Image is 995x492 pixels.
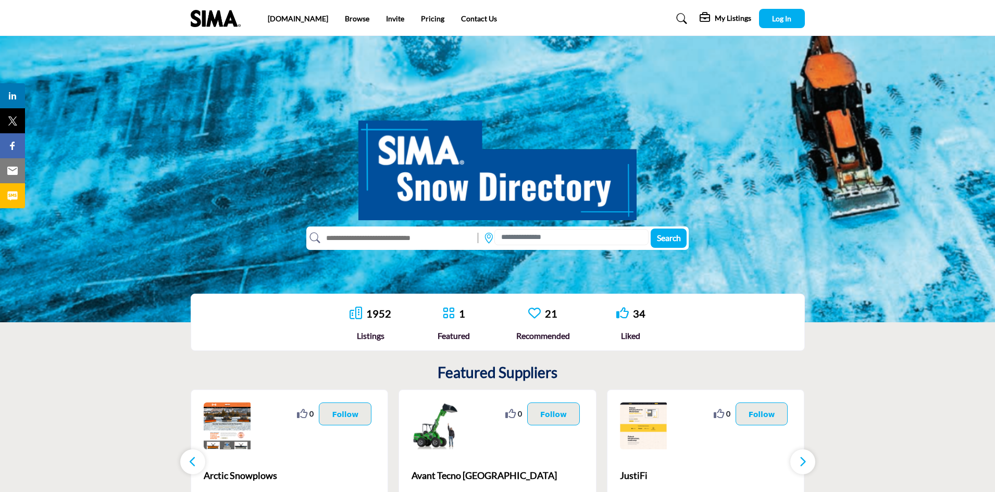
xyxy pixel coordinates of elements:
a: 1 [459,307,465,320]
img: SIMA Snow Directory [358,109,637,220]
button: Search [651,229,687,248]
a: 21 [545,307,557,320]
a: 34 [633,307,645,320]
p: Follow [749,408,775,420]
p: Follow [332,408,358,420]
h5: My Listings [715,14,751,23]
div: Listings [350,330,391,342]
span: 0 [309,408,314,419]
a: Search [666,10,694,27]
a: Go to Recommended [528,307,541,321]
span: 0 [726,408,730,419]
a: Browse [345,14,369,23]
img: Site Logo [191,10,246,27]
img: Arctic Snowplows [204,402,251,449]
img: Avant Tecno USA [412,402,458,449]
a: Contact Us [461,14,497,23]
span: Log In [772,14,791,23]
a: Pricing [421,14,444,23]
div: Featured [438,330,470,342]
i: Go to Liked [616,307,629,319]
button: Follow [527,402,580,425]
a: Go to Featured [442,307,455,321]
span: Arctic Snowplows [204,469,376,483]
b: Avant Tecno USA [412,462,583,490]
a: JustiFi [620,462,792,490]
button: Follow [736,402,788,425]
button: Follow [319,402,371,425]
a: Invite [386,14,404,23]
a: Avant Tecno [GEOGRAPHIC_DATA] [412,462,583,490]
img: JustiFi [620,402,667,449]
img: Rectangle%203585.svg [475,230,481,246]
span: JustiFi [620,469,792,483]
div: Liked [616,330,645,342]
a: [DOMAIN_NAME] [268,14,328,23]
button: Log In [759,9,805,28]
p: Follow [540,408,567,420]
a: 1952 [366,307,391,320]
span: Avant Tecno [GEOGRAPHIC_DATA] [412,469,583,483]
h2: Featured Suppliers [438,364,557,382]
span: Search [657,233,681,243]
span: 0 [518,408,522,419]
a: Arctic Snowplows [204,462,376,490]
div: Recommended [516,330,570,342]
div: My Listings [700,12,751,25]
